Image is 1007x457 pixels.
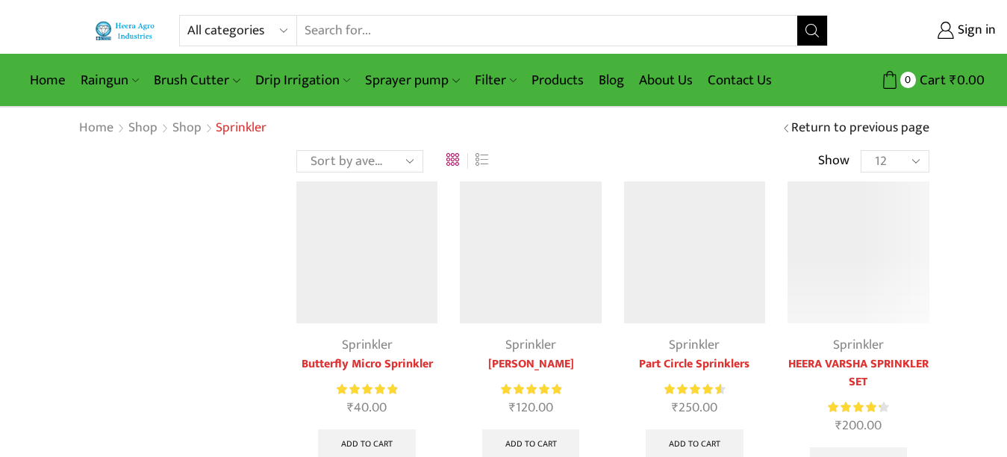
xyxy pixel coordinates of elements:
span: Rated out of 5 [501,382,561,397]
span: ₹ [672,397,679,419]
span: Cart [916,70,946,90]
img: Butterfly Micro Sprinkler [296,181,437,323]
a: Sprinkler [342,334,393,356]
a: Sprayer pump [358,63,467,98]
a: Sign in [850,17,996,44]
a: Raingun [73,63,146,98]
img: part circle sprinkler [624,181,765,323]
a: 0 Cart ₹0.00 [843,66,985,94]
a: Contact Us [700,63,779,98]
bdi: 40.00 [347,397,387,419]
a: Home [22,63,73,98]
a: Home [78,119,114,138]
bdi: 0.00 [950,69,985,92]
span: Rated out of 5 [664,382,721,397]
a: Blog [591,63,632,98]
img: saras sprinkler [460,181,601,323]
a: Shop [172,119,202,138]
a: Butterfly Micro Sprinkler [296,355,437,373]
a: [PERSON_NAME] [460,355,601,373]
div: Rated 5.00 out of 5 [337,382,397,397]
bdi: 120.00 [509,397,553,419]
a: Shop [128,119,158,138]
div: Rated 4.67 out of 5 [664,382,725,397]
h1: Sprinkler [216,120,266,137]
a: Return to previous page [791,119,929,138]
button: Search button [797,16,827,46]
a: Brush Cutter [146,63,247,98]
div: Rated 5.00 out of 5 [501,382,561,397]
a: Sprinkler [505,334,556,356]
bdi: 250.00 [672,397,717,419]
select: Shop order [296,150,423,172]
nav: Breadcrumb [78,119,266,138]
a: Products [524,63,591,98]
a: About Us [632,63,700,98]
span: ₹ [509,397,516,419]
span: Sign in [954,21,996,40]
a: Sprinkler [669,334,720,356]
span: Rated out of 5 [337,382,397,397]
a: Filter [467,63,524,98]
a: Part Circle Sprinklers [624,355,765,373]
a: Drip Irrigation [248,63,358,98]
span: 0 [900,72,916,87]
input: Search for... [297,16,797,46]
span: ₹ [347,397,354,419]
span: ₹ [950,69,957,92]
